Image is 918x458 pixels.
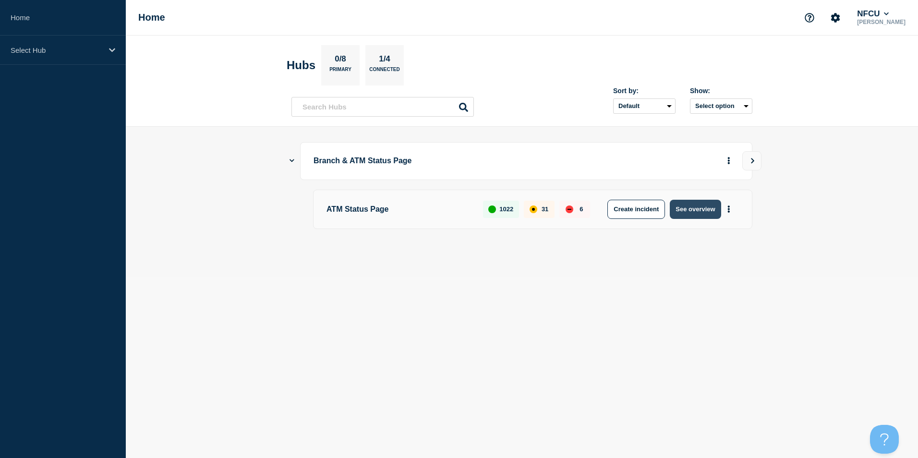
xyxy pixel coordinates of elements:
[369,67,399,77] p: Connected
[723,200,735,218] button: More actions
[329,67,351,77] p: Primary
[499,205,513,213] p: 1022
[580,205,583,213] p: 6
[742,151,761,170] button: View
[326,200,472,219] p: ATM Status Page
[670,200,721,219] button: See overview
[375,54,394,67] p: 1/4
[825,8,846,28] button: Account settings
[799,8,820,28] button: Support
[11,46,103,54] p: Select Hub
[530,205,537,213] div: affected
[690,98,752,114] button: Select option
[566,205,573,213] div: down
[290,157,294,165] button: Show Connected Hubs
[331,54,350,67] p: 0/8
[287,59,315,72] h2: Hubs
[613,87,676,95] div: Sort by:
[855,19,907,25] p: [PERSON_NAME]
[138,12,165,23] h1: Home
[855,9,891,19] button: NFCU
[723,152,735,170] button: More actions
[488,205,496,213] div: up
[291,97,474,117] input: Search Hubs
[870,425,899,454] iframe: Help Scout Beacon - Open
[314,152,579,170] p: Branch & ATM Status Page
[613,98,676,114] select: Sort by
[690,87,752,95] div: Show:
[607,200,665,219] button: Create incident
[542,205,548,213] p: 31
